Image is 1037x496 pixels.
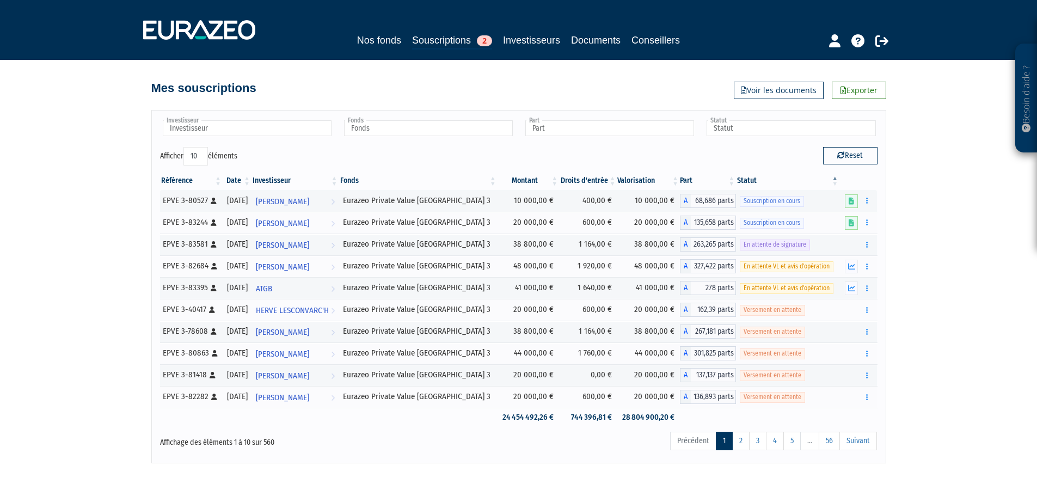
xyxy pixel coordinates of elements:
span: A [680,303,691,317]
th: Date: activer pour trier la colonne par ordre croissant [223,172,251,190]
h4: Mes souscriptions [151,82,256,95]
i: Voir l'investisseur [331,235,335,255]
div: Eurazeo Private Value [GEOGRAPHIC_DATA] 3 [343,238,494,250]
span: A [680,259,691,273]
i: [Français] Personne physique [211,328,217,335]
a: 2 [732,432,750,450]
td: 20 000,00 € [617,299,680,321]
span: [PERSON_NAME] [256,235,309,255]
td: 1 164,00 € [559,234,617,255]
div: Eurazeo Private Value [GEOGRAPHIC_DATA] 3 [343,195,494,206]
a: Suivant [839,432,877,450]
div: Eurazeo Private Value [GEOGRAPHIC_DATA] 3 [343,260,494,272]
span: A [680,237,691,252]
td: 38 800,00 € [498,321,559,342]
span: A [680,194,691,208]
div: A - Eurazeo Private Value Europe 3 [680,194,736,208]
td: 744 396,81 € [559,408,617,427]
span: [PERSON_NAME] [256,344,309,364]
td: 600,00 € [559,299,617,321]
div: Affichage des éléments 1 à 10 sur 560 [160,431,450,448]
td: 20 000,00 € [617,212,680,234]
i: [Français] Personne physique [212,350,218,357]
div: [DATE] [226,195,248,206]
span: A [680,216,691,230]
span: 137,137 parts [691,368,736,382]
div: [DATE] [226,304,248,315]
td: 0,00 € [559,364,617,386]
div: Eurazeo Private Value [GEOGRAPHIC_DATA] 3 [343,304,494,315]
div: [DATE] [226,238,248,250]
span: En attente de signature [740,240,810,250]
div: Eurazeo Private Value [GEOGRAPHIC_DATA] 3 [343,326,494,337]
span: [PERSON_NAME] [256,388,309,408]
i: [Français] Personne physique [211,198,217,204]
span: HERVE LESCONVARC'H [256,301,329,321]
span: ATGB [256,279,272,299]
a: Conseillers [631,33,680,48]
td: 20 000,00 € [498,299,559,321]
span: [PERSON_NAME] [256,213,309,234]
td: 1 640,00 € [559,277,617,299]
td: 20 000,00 € [617,364,680,386]
span: [PERSON_NAME] [256,322,309,342]
span: Versement en attente [740,370,805,381]
a: ATGB [251,277,339,299]
span: 162,39 parts [691,303,736,317]
div: EPVE 3-78608 [163,326,219,337]
span: Souscription en cours [740,196,804,206]
th: Investisseur: activer pour trier la colonne par ordre croissant [251,172,339,190]
img: 1732889491-logotype_eurazeo_blanc_rvb.png [143,20,255,40]
span: Versement en attente [740,327,805,337]
td: 24 454 492,26 € [498,408,559,427]
a: 4 [766,432,784,450]
span: A [680,281,691,295]
th: Droits d'entrée: activer pour trier la colonne par ordre croissant [559,172,617,190]
div: [DATE] [226,347,248,359]
td: 41 000,00 € [617,277,680,299]
div: EPVE 3-82282 [163,391,219,402]
i: Voir l'investisseur [331,301,335,321]
div: EPVE 3-83581 [163,238,219,250]
a: Voir les documents [734,82,824,99]
td: 44 000,00 € [498,342,559,364]
p: Besoin d'aide ? [1020,50,1033,148]
td: 20 000,00 € [498,212,559,234]
span: A [680,346,691,360]
span: [PERSON_NAME] [256,257,309,277]
td: 600,00 € [559,386,617,408]
div: A - Eurazeo Private Value Europe 3 [680,390,736,404]
a: [PERSON_NAME] [251,364,339,386]
i: Voir l'investisseur [331,322,335,342]
td: 48 000,00 € [498,255,559,277]
a: Investisseurs [503,33,560,48]
a: 3 [749,432,766,450]
td: 1 760,00 € [559,342,617,364]
div: [DATE] [226,326,248,337]
span: A [680,390,691,404]
a: Souscriptions2 [412,33,492,50]
i: [Français] Personne physique [211,394,217,400]
i: [Français] Personne physique [211,285,217,291]
span: 267,181 parts [691,324,736,339]
a: [PERSON_NAME] [251,386,339,408]
td: 20 000,00 € [498,386,559,408]
span: [PERSON_NAME] [256,366,309,386]
a: [PERSON_NAME] [251,190,339,212]
td: 44 000,00 € [617,342,680,364]
i: [Français] Personne physique [211,263,217,270]
td: 48 000,00 € [617,255,680,277]
span: 278 parts [691,281,736,295]
span: A [680,368,691,382]
span: En attente VL et avis d'opération [740,283,833,293]
th: Part: activer pour trier la colonne par ordre croissant [680,172,736,190]
a: Documents [571,33,621,48]
a: 56 [819,432,840,450]
div: A - Eurazeo Private Value Europe 3 [680,216,736,230]
div: EPVE 3-81418 [163,369,219,381]
a: [PERSON_NAME] [251,234,339,255]
a: [PERSON_NAME] [251,321,339,342]
th: Fonds: activer pour trier la colonne par ordre croissant [339,172,498,190]
div: Eurazeo Private Value [GEOGRAPHIC_DATA] 3 [343,347,494,359]
span: Versement en attente [740,305,805,315]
